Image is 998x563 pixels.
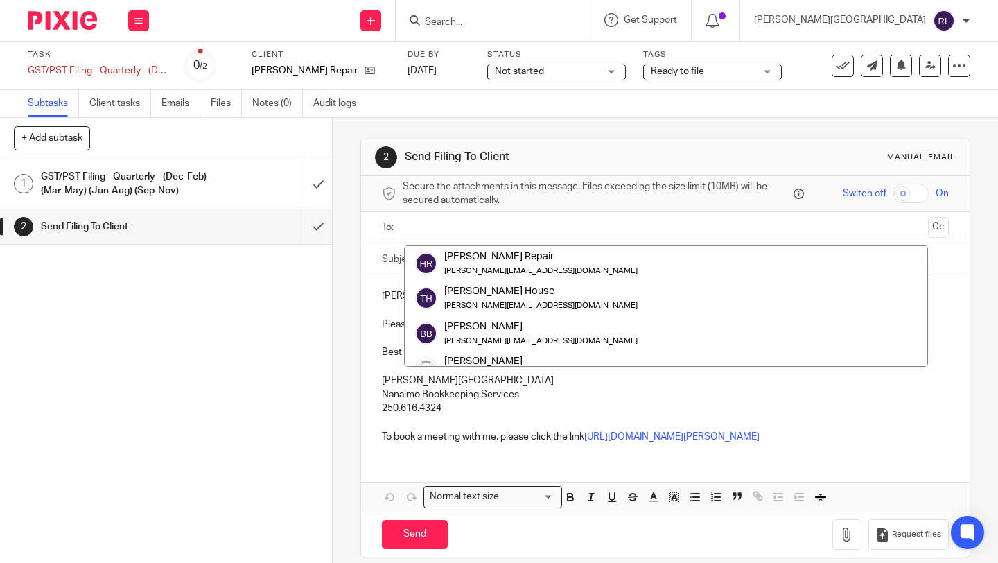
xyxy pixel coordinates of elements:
[252,90,303,117] a: Notes (0)
[887,152,956,163] div: Manual email
[624,15,677,25] span: Get Support
[382,220,397,234] label: To:
[28,11,97,30] img: Pixie
[843,187,886,200] span: Switch off
[382,252,418,266] label: Subject:
[382,289,949,303] p: [PERSON_NAME] Repair
[375,146,397,168] div: 2
[28,64,166,78] div: GST/PST Filing - Quarterly - (Dec-Feb) (Mar-May) (Jun-Aug) (Sep-Nov)
[415,357,437,379] img: Copy%20of%20Rockies%20accounting%20v3%20(1).png
[382,374,949,388] p: [PERSON_NAME][GEOGRAPHIC_DATA]
[504,490,554,504] input: Search for option
[584,432,760,442] a: [URL][DOMAIN_NAME][PERSON_NAME]
[892,529,941,540] span: Request files
[408,66,437,76] span: [DATE]
[423,17,548,29] input: Search
[936,187,949,200] span: On
[161,90,200,117] a: Emails
[382,388,949,401] p: Nanaimo Bookkeeping Services
[28,49,166,60] label: Task
[444,267,638,275] small: [PERSON_NAME][EMAIL_ADDRESS][DOMAIN_NAME]
[405,150,695,164] h1: Send Filing To Client
[651,67,704,76] span: Ready to file
[382,430,949,444] p: To book a meeting with me, please click the link
[495,67,544,76] span: Not started
[89,90,151,117] a: Client tasks
[14,126,90,150] button: + Add subtask
[444,284,638,298] div: [PERSON_NAME] House
[14,217,33,236] div: 2
[487,49,626,60] label: Status
[444,250,638,263] div: [PERSON_NAME] Repair
[382,345,949,359] p: Best Regards,
[754,13,926,27] p: [PERSON_NAME][GEOGRAPHIC_DATA]
[444,319,638,333] div: [PERSON_NAME]
[193,58,207,73] div: 0
[933,10,955,32] img: svg%3E
[403,180,790,208] span: Secure the attachments in this message. Files exceeding the size limit (10MB) will be secured aut...
[408,49,470,60] label: Due by
[382,401,949,415] p: 250.616.4324
[211,90,242,117] a: Files
[41,216,207,237] h1: Send Filing To Client
[415,322,437,345] img: svg%3E
[415,252,437,275] img: svg%3E
[868,519,949,551] button: Request files
[14,174,33,193] div: 1
[382,520,448,550] input: Send
[415,287,437,309] img: svg%3E
[41,166,207,202] h1: GST/PST Filing - Quarterly - (Dec-Feb) (Mar-May) (Jun-Aug) (Sep-Nov)
[200,62,207,70] small: /2
[252,49,390,60] label: Client
[444,337,638,345] small: [PERSON_NAME][EMAIL_ADDRESS][DOMAIN_NAME]
[427,490,502,504] span: Normal text size
[28,90,79,117] a: Subtasks
[444,302,638,309] small: [PERSON_NAME][EMAIL_ADDRESS][DOMAIN_NAME]
[423,486,562,508] div: Search for option
[252,64,358,78] p: [PERSON_NAME] Repair
[643,49,782,60] label: Tags
[313,90,367,117] a: Audit logs
[928,217,949,238] button: Cc
[444,354,638,368] div: [PERSON_NAME]
[382,318,949,331] p: Please see attached for your GST/PST filing for the quarter, let me know if you have any question...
